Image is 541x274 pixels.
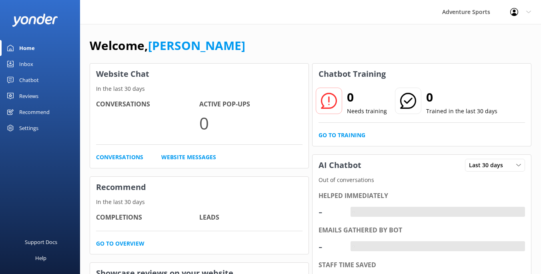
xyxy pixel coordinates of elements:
a: [PERSON_NAME] [148,37,245,54]
h3: Recommend [90,177,309,198]
h3: Website Chat [90,64,309,84]
h3: AI Chatbot [313,155,367,176]
a: Website Messages [161,153,216,162]
h2: 0 [426,88,497,107]
h3: Chatbot Training [313,64,392,84]
p: 0 [199,110,303,136]
p: Out of conversations [313,176,531,184]
h4: Active Pop-ups [199,99,303,110]
div: Home [19,40,35,56]
div: Helped immediately [319,191,525,201]
div: Chatbot [19,72,39,88]
div: Support Docs [25,234,57,250]
p: In the last 30 days [90,198,309,206]
div: Help [35,250,46,266]
p: Trained in the last 30 days [426,107,497,116]
div: Staff time saved [319,260,525,270]
div: - [319,202,343,221]
img: yonder-white-logo.png [12,14,58,27]
h4: Completions [96,212,199,223]
div: Reviews [19,88,38,104]
div: - [351,241,357,252]
div: - [351,207,357,217]
div: - [319,237,343,256]
h4: Conversations [96,99,199,110]
div: Inbox [19,56,33,72]
h1: Welcome, [90,36,245,55]
div: Emails gathered by bot [319,225,525,236]
a: Go to overview [96,239,144,248]
div: Settings [19,120,38,136]
div: Recommend [19,104,50,120]
p: Needs training [347,107,387,116]
h2: 0 [347,88,387,107]
span: Last 30 days [469,161,508,170]
a: Conversations [96,153,143,162]
h4: Leads [199,212,303,223]
a: Go to Training [319,131,365,140]
p: In the last 30 days [90,84,309,93]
